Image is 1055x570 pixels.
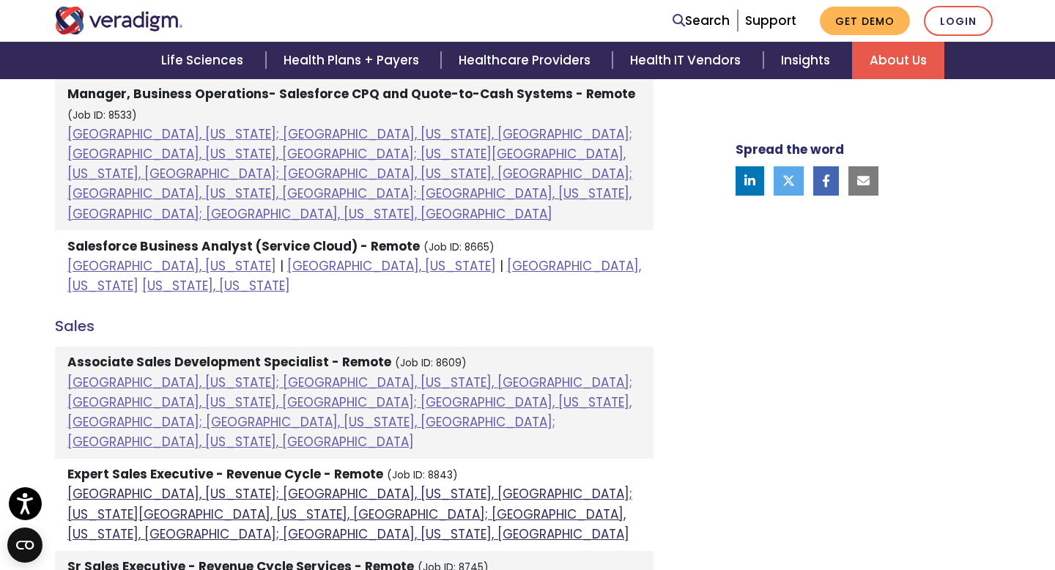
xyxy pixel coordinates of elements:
strong: Spread the word [736,141,844,158]
a: Support [745,12,796,29]
a: Login [924,6,993,36]
a: Health Plans + Payers [266,42,441,79]
small: (Job ID: 8843) [387,468,458,482]
button: Open CMP widget [7,528,42,563]
strong: Manager, Business Operations- Salesforce CPQ and Quote-to-Cash Systems - Remote [67,85,635,103]
strong: Expert Sales Executive - Revenue Cycle - Remote [67,465,383,483]
a: [US_STATE], [US_STATE] [142,277,290,295]
small: (Job ID: 8533) [67,108,137,122]
h4: Sales [55,317,654,335]
strong: Associate Sales Development Specialist - Remote [67,353,391,371]
a: Life Sciences [144,42,265,79]
img: Veradigm logo [55,7,183,34]
a: [GEOGRAPHIC_DATA], [US_STATE]; [GEOGRAPHIC_DATA], [US_STATE], [GEOGRAPHIC_DATA]; [US_STATE][GEOGR... [67,485,632,542]
a: Healthcare Providers [441,42,612,79]
a: Get Demo [820,7,910,35]
span: | [500,257,503,275]
a: Search [673,11,730,31]
a: [GEOGRAPHIC_DATA], [US_STATE] [67,257,276,275]
a: Insights [763,42,852,79]
a: [GEOGRAPHIC_DATA], [US_STATE]; [GEOGRAPHIC_DATA], [US_STATE], [GEOGRAPHIC_DATA]; [GEOGRAPHIC_DATA... [67,125,632,223]
a: [GEOGRAPHIC_DATA], [US_STATE] [287,257,496,275]
small: (Job ID: 8609) [395,356,467,370]
strong: Salesforce Business Analyst (Service Cloud) - Remote [67,237,420,255]
a: About Us [852,42,944,79]
small: (Job ID: 8665) [423,240,495,254]
a: [GEOGRAPHIC_DATA], [US_STATE]; [GEOGRAPHIC_DATA], [US_STATE], [GEOGRAPHIC_DATA]; [GEOGRAPHIC_DATA... [67,374,632,451]
span: | [280,257,284,275]
a: Health IT Vendors [612,42,763,79]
